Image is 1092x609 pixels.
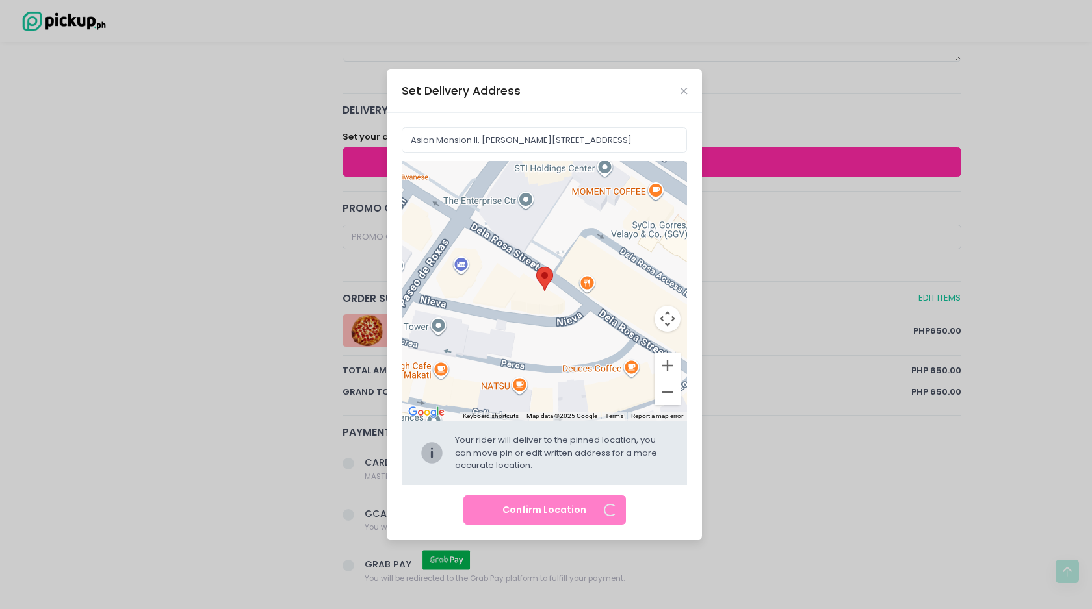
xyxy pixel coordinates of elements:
button: Keyboard shortcuts [463,412,519,421]
a: Terms (opens in new tab) [605,412,623,419]
img: Google [405,404,448,421]
button: Zoom out [655,379,681,405]
a: Open this area in Google Maps (opens a new window) [405,404,448,421]
div: Your rider will deliver to the pinned location, you can move pin or edit written address for a mo... [455,434,669,472]
button: Map camera controls [655,306,681,332]
div: Set Delivery Address [402,82,521,99]
a: Report a map error [631,412,683,419]
input: Delivery Address [402,127,688,152]
button: Zoom in [655,353,681,379]
button: Confirm Location [463,495,626,525]
span: Map data ©2025 Google [526,412,597,419]
button: Close [681,88,687,94]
